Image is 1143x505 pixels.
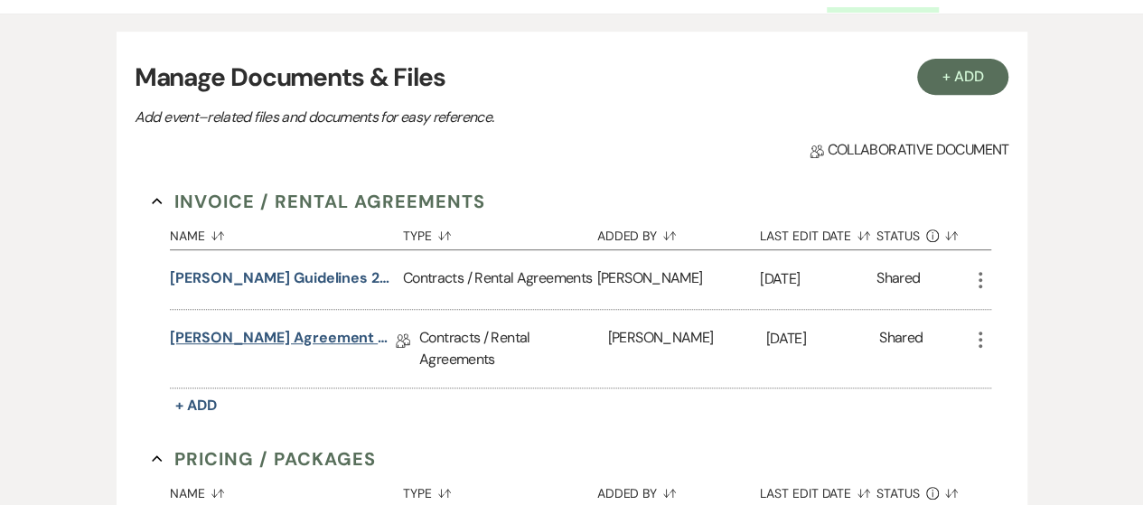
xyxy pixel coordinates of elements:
button: Type [403,215,597,249]
div: Shared [879,327,923,370]
div: Contracts / Rental Agreements [403,250,597,309]
div: Shared [876,267,920,292]
h3: Manage Documents & Files [135,59,1009,97]
span: + Add [175,396,217,415]
span: Status [876,487,920,500]
button: Invoice / Rental Agreements [152,188,485,215]
p: [DATE] [766,327,879,351]
button: Name [170,215,403,249]
div: [PERSON_NAME] [597,250,760,309]
button: Last Edit Date [760,215,876,249]
span: Status [876,229,920,242]
button: + Add [170,393,222,418]
button: Pricing / Packages [152,445,376,472]
p: Add event–related files and documents for easy reference. [135,106,767,129]
button: Status [876,215,970,249]
button: Added By [597,215,760,249]
p: [DATE] [760,267,876,291]
button: + Add [917,59,1009,95]
div: Contracts / Rental Agreements [419,310,608,388]
button: [PERSON_NAME] Guidelines 2025 [170,267,396,289]
div: [PERSON_NAME] [608,310,766,388]
a: [PERSON_NAME] Agreement ~[PERSON_NAME] [DATE] [170,327,396,355]
span: Collaborative document [810,139,1008,161]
